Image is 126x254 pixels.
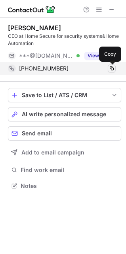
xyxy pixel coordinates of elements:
[8,126,121,141] button: Send email
[21,149,84,156] span: Add to email campaign
[8,33,121,47] div: CEO at Home Secure for security systems&Home Automation
[19,65,69,72] span: [PHONE_NUMBER]
[8,107,121,121] button: AI write personalized message
[22,92,107,98] div: Save to List / ATS / CRM
[8,164,121,176] button: Find work email
[21,182,118,190] span: Notes
[8,145,121,160] button: Add to email campaign
[8,180,121,191] button: Notes
[8,5,55,14] img: ContactOut v5.3.10
[84,52,116,60] button: Reveal Button
[21,166,118,174] span: Find work email
[22,111,106,117] span: AI write personalized message
[22,130,52,137] span: Send email
[19,52,74,59] span: ***@[DOMAIN_NAME]
[8,88,121,102] button: save-profile-one-click
[8,24,61,32] div: [PERSON_NAME]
